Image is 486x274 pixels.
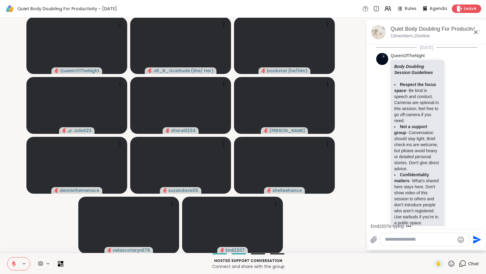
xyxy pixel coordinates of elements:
li: - What’s shared here stays here. Don't show video of this session to others and don’t introduce p... [394,172,441,226]
p: 13 members, 10 online [391,33,430,39]
span: audio-muted [62,128,66,133]
strong: Not a support group [394,124,427,135]
span: Emil2207 [226,247,245,253]
li: - Conversation should stay light. Brief check-ins are welcome, but please avoid heavy or detailed... [394,124,441,172]
span: Quiet Body Doubling For Productivity - [DATE] [17,6,117,12]
span: audio-muted [166,128,170,133]
span: audio-muted [107,248,112,252]
span: ✋ [436,260,442,267]
button: Emoji picker [457,236,464,243]
img: Quiet Body Doubling For Productivity - Monday, Oct 13 [371,25,386,39]
li: - Be kind in speech and conduct. Cameras are optional in this session; feel free to go off-camera... [394,82,441,124]
span: JuliaS23 [73,128,91,134]
span: audio-muted [220,248,224,252]
button: Send [469,233,483,246]
span: audio-muted [54,188,58,192]
p: Hosted support conversation [67,258,430,263]
img: https://sharewell-space-live.sfo3.digitaloceanspaces.com/user-generated/d7277878-0de6-43a2-a937-4... [376,53,388,65]
span: audio-muted [163,188,167,192]
span: ( She/ Her ) [191,68,214,74]
strong: Body Doubling Session Guidelines [394,64,433,75]
span: Leave [464,6,476,12]
div: Quiet Body Doubling For Productivity - [DATE] [391,25,482,33]
p: Connect and share with the group [67,263,430,269]
span: audio-muted [55,69,59,73]
span: Rules [405,6,416,12]
span: shelleehance [272,187,302,193]
div: Emil2207 is typing [371,223,404,229]
a: QueenOfTheNight [391,53,425,59]
span: QueenOfTheNight [60,68,99,74]
span: [DATE] [416,45,437,51]
span: [PERSON_NAME] [269,128,305,134]
textarea: Type your message [385,236,455,243]
img: ShareWell Logomark [5,4,15,14]
strong: Confidentiality matters [394,172,429,183]
span: dtarali1234 [171,128,196,134]
span: dennisthemenace [60,187,99,193]
span: ( he/him ) [288,68,307,74]
span: Agenda [430,6,447,12]
span: audio-muted [267,188,271,192]
span: velascotaryn678 [113,247,150,253]
span: bookstar [267,68,287,74]
span: audio-muted [148,69,152,73]
strong: Respect the focus space [394,82,436,93]
span: audio-muted [264,128,268,133]
span: audio-muted [262,69,266,73]
span: Chat [468,261,479,267]
span: Jill_B_Gratitude [153,68,190,74]
span: suzandavis55 [168,187,198,193]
